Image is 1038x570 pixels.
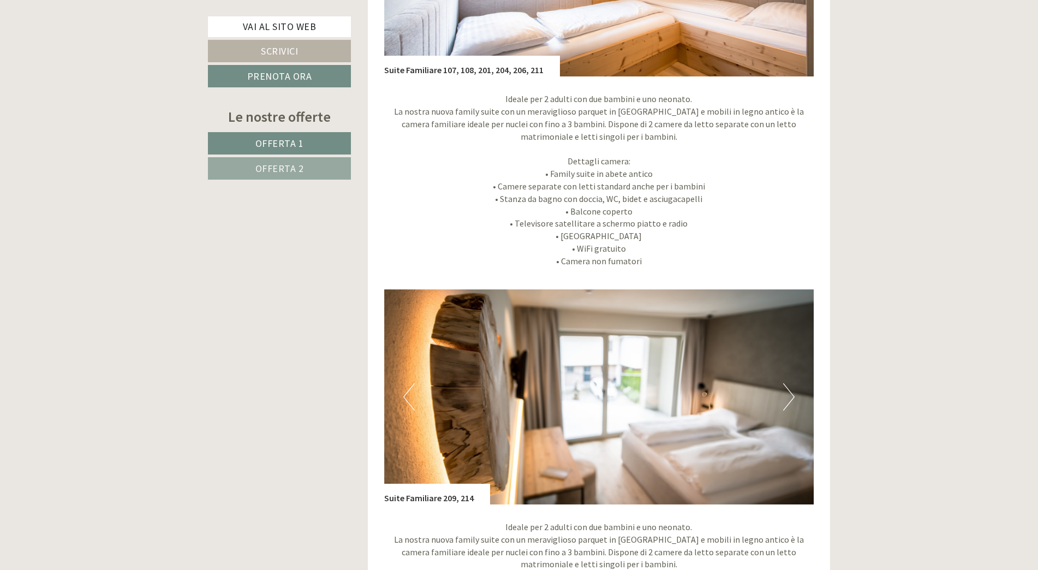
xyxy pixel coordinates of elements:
[208,16,351,37] a: Vai al sito web
[16,174,272,182] small: 12:06
[255,137,304,150] span: Offerta 1
[403,383,415,411] button: Previous
[255,162,304,175] span: Offerta 2
[384,484,490,504] div: Suite Familiare 209, 214
[373,284,431,307] button: Invia
[208,65,351,87] a: Prenota ora
[16,67,272,76] div: Dalla Vecchia Germano
[194,8,236,27] div: lunedì
[208,40,351,62] a: Scrivici
[270,53,414,61] small: 11:37
[384,93,814,268] p: Ideale per 2 adulti con due bambini e uno neonato. La nostra nuova family suite con un meraviglio...
[16,114,272,121] small: 11:38
[16,128,272,137] div: Dalla Vecchia Germano
[270,32,414,40] div: Lei
[384,289,814,504] img: image
[8,126,277,184] div: Forse mi sono espresso [DEMOGRAPHIC_DATA]. Siamo in quattro e chiedavamo quattro singole o se non...
[208,106,351,127] div: Le nostre offerte
[384,56,560,76] div: Suite Familiare 107, 108, 201, 204, 206, 211
[8,65,277,123] div: Buongiorno. Grazie per la celere risposta. Chiedevo però 4 camere non due. Grazie per la collabor...
[264,29,422,63] div: Buon giorno, come possiamo aiutarla?
[783,383,795,411] button: Next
